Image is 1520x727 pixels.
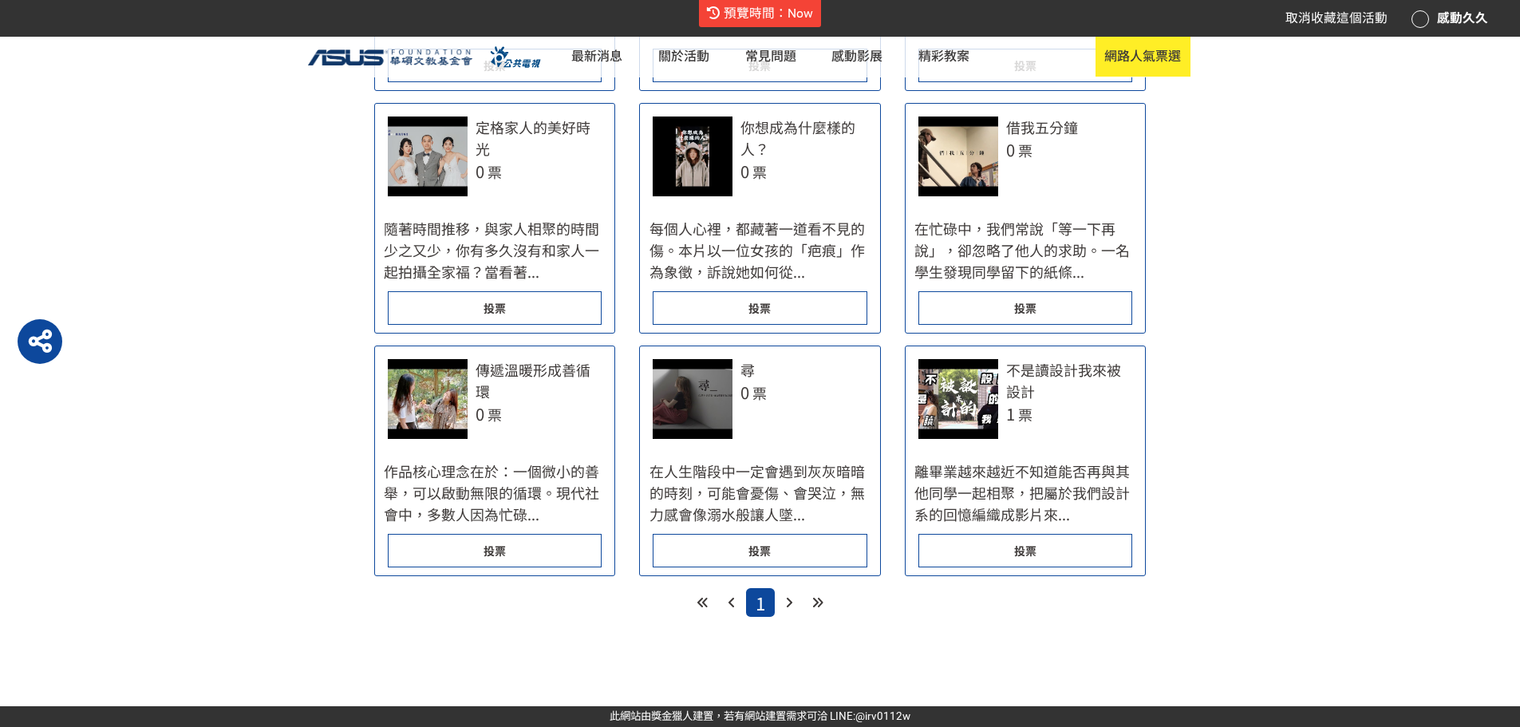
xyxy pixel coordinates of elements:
[1104,45,1181,65] span: 網路人氣票選
[488,161,502,182] span: 票
[1006,402,1015,425] span: 1
[740,359,755,381] div: 尋
[308,49,472,65] img: ASUS
[752,161,767,182] span: 票
[639,346,880,576] a: 尋0票在人生階段中一定會遇到灰灰暗暗的時刻，可能會憂傷、會哭泣，無力感會像溺水般讓人墜...投票
[906,209,1145,291] div: 在忙碌中，我們常說「等一下再說」，卻忽略了他人的求助。一名學生發現同學留下的紙條...
[610,710,807,722] a: 此網站由獎金獵人建置，若有網站建置需求
[658,71,709,90] span: 賽制規範
[1006,359,1132,402] div: 不是讀設計我來被設計
[905,103,1146,334] a: 借我五分鐘0票在忙碌中，我們常說「等一下再說」，卻忽略了他人的求助。一名學生發現同學留下的紙條...投票
[1006,117,1078,138] div: 借我五分鐘
[476,160,484,183] span: 0
[375,452,614,534] div: 作品核心理念在於：一個微小的善舉，可以啟動無限的循環。現代社會中，多數人因為忙碌...
[752,382,767,403] span: 票
[855,710,910,722] a: @irv0112w
[1018,140,1032,160] span: 票
[748,300,771,316] span: 投票
[639,103,880,334] a: 你想成為什麼樣的人？0票每個人心裡，都藏著一道看不見的傷。本片以一位女孩的「疤痕」作為象徵，訴說她如何從...投票
[1014,300,1036,316] span: 投票
[488,404,502,425] span: 票
[374,346,615,576] a: 傳遞溫暖形成善循環0票作品核心理念在於：一個微小的善舉，可以啟動無限的循環。現代社會中，多數人因為忙碌...投票
[484,300,506,316] span: 投票
[748,543,771,559] span: 投票
[375,209,614,291] div: 隨著時間推移，與家人相聚的時間少之又少，你有多久沒有和家人一起拍攝全家福？當看著...
[481,46,554,68] img: PTS
[905,346,1146,576] a: 不是讀設計我來被設計1票離畢業越來越近不知道能否再與其他同學一起相聚，把屬於我們設計系的回憶編織成影片來...投票
[640,209,879,291] div: 每個人心裡，都藏著一道看不見的傷。本片以一位女孩的「疤痕」作為象徵，訴說她如何從...
[476,117,602,160] div: 定格家人的美好時光
[563,37,631,77] a: 最新消息
[1018,404,1032,425] span: 票
[622,35,744,66] a: 活動概念
[374,103,615,334] a: 定格家人的美好時光0票隨著時間推移，與家人相聚的時間少之又少，你有多久沒有和家人一起拍攝全家福？當看著...投票
[823,37,891,77] a: 感動影展
[756,590,765,615] span: 1
[476,402,484,425] span: 0
[622,97,744,128] a: 活動附件
[910,37,978,77] a: 精彩教案
[906,452,1145,534] div: 離畢業越來越近不知道能否再與其他同學一起相聚，把屬於我們設計系的回憶編織成影片來...
[610,710,910,722] span: 可洽 LINE:
[736,37,804,77] a: 常見問題
[640,452,879,534] div: 在人生階段中一定會遇到灰灰暗暗的時刻，可能會憂傷、會哭泣，無力感會像溺水般讓人墜...
[740,381,749,404] span: 0
[740,117,867,160] div: 你想成為什麼樣的人？
[476,359,602,402] div: 傳遞溫暖形成善循環
[622,129,744,160] a: 注意事項
[1014,543,1036,559] span: 投票
[1006,138,1015,161] span: 0
[740,160,749,183] span: 0
[724,6,813,21] span: 預覽時間：Now
[484,543,506,559] span: 投票
[1285,10,1388,26] span: 取消收藏這個活動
